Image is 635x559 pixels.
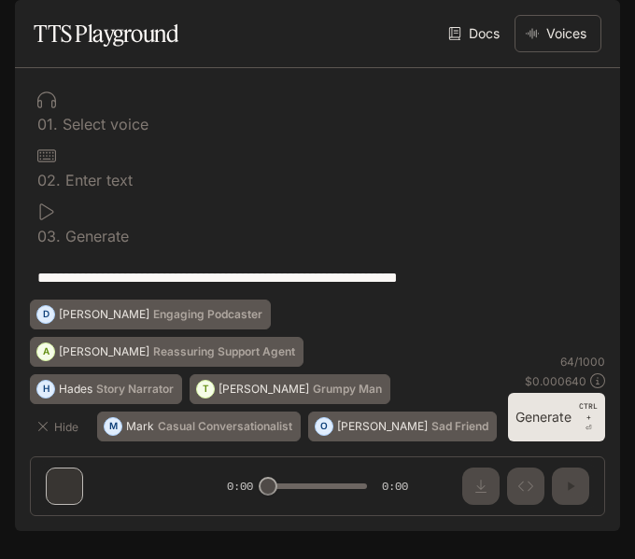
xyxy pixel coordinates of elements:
[190,374,390,404] button: T[PERSON_NAME]Grumpy Man
[59,346,149,357] p: [PERSON_NAME]
[158,421,292,432] p: Casual Conversationalist
[37,337,54,367] div: A
[337,421,428,432] p: [PERSON_NAME]
[37,173,61,188] p: 0 2 .
[58,117,148,132] p: Select voice
[105,412,121,441] div: M
[30,337,303,367] button: A[PERSON_NAME]Reassuring Support Agent
[97,412,301,441] button: MMarkCasual Conversationalist
[126,421,154,432] p: Mark
[37,229,61,244] p: 0 3 .
[37,300,54,329] div: D
[579,400,598,434] p: ⏎
[59,384,92,395] p: Hades
[34,15,178,52] h1: TTS Playground
[153,309,262,320] p: Engaging Podcaster
[61,229,129,244] p: Generate
[37,117,58,132] p: 0 1 .
[96,384,174,395] p: Story Narrator
[444,15,507,52] a: Docs
[37,374,54,404] div: H
[59,309,149,320] p: [PERSON_NAME]
[30,300,271,329] button: D[PERSON_NAME]Engaging Podcaster
[515,15,601,52] button: Voices
[313,384,382,395] p: Grumpy Man
[219,384,309,395] p: [PERSON_NAME]
[30,374,182,404] button: HHadesStory Narrator
[197,374,214,404] div: T
[579,400,598,423] p: CTRL +
[508,393,605,441] button: GenerateCTRL +⏎
[431,421,488,432] p: Sad Friend
[30,412,90,441] button: Hide
[61,173,133,188] p: Enter text
[153,346,295,357] p: Reassuring Support Agent
[308,412,497,441] button: O[PERSON_NAME]Sad Friend
[316,412,332,441] div: O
